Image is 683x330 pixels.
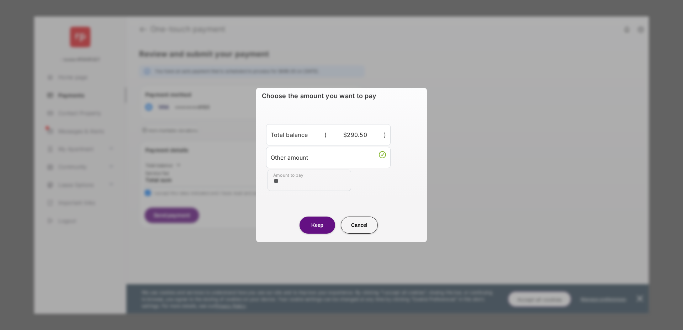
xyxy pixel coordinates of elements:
[324,131,327,138] font: (
[341,217,378,234] button: Cancel
[271,131,308,138] font: Total balance
[262,92,376,100] font: Choose the amount you want to pay
[300,217,335,234] button: Keep
[384,131,386,138] font: )
[271,154,308,161] font: Other amount
[343,131,367,138] font: $290.50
